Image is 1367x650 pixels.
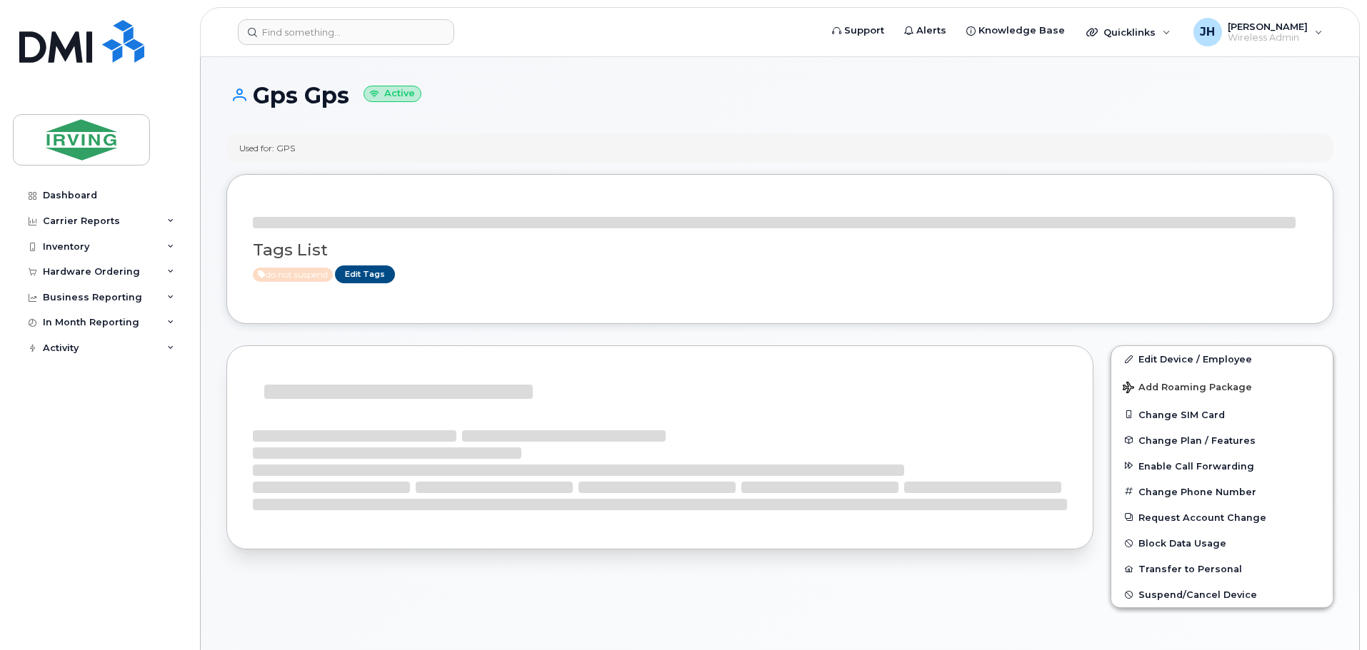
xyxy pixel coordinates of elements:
a: Edit Device / Employee [1111,346,1333,372]
button: Change Phone Number [1111,479,1333,504]
small: Active [364,86,421,102]
div: Used for: GPS [239,142,295,154]
h3: Tags List [253,241,1307,259]
span: Suspend/Cancel Device [1138,589,1257,600]
button: Transfer to Personal [1111,556,1333,582]
button: Add Roaming Package [1111,372,1333,401]
button: Enable Call Forwarding [1111,453,1333,479]
button: Request Account Change [1111,504,1333,530]
button: Change SIM Card [1111,402,1333,427]
button: Block Data Usage [1111,530,1333,556]
span: Add Roaming Package [1123,382,1252,395]
span: Change Plan / Features [1138,435,1256,445]
button: Change Plan / Features [1111,427,1333,453]
span: Active [253,268,333,282]
span: Enable Call Forwarding [1138,460,1254,471]
h1: Gps Gps [226,83,1333,108]
button: Suspend/Cancel Device [1111,582,1333,607]
a: Edit Tags [335,265,395,283]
